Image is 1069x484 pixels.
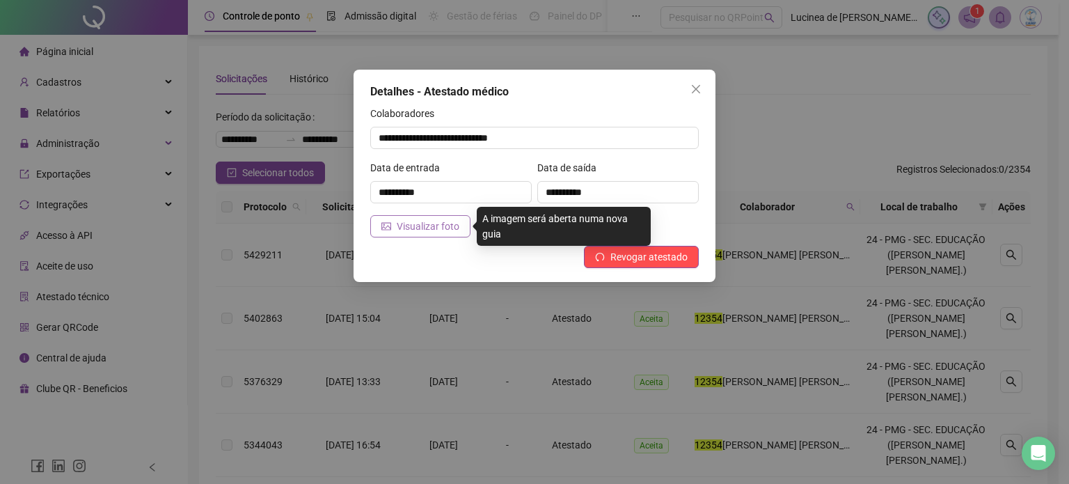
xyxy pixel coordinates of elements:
div: Detalhes - Atestado médico [370,84,699,100]
span: picture [381,221,391,231]
span: Revogar atestado [610,249,688,265]
button: Close [685,78,707,100]
label: Colaboradores [370,106,443,121]
button: Visualizar foto [370,215,470,237]
span: Visualizar foto [397,219,459,234]
div: A imagem será aberta numa nova guia [477,207,651,246]
span: undo [595,252,605,262]
div: Open Intercom Messenger [1022,437,1055,470]
label: Data de saída [537,160,605,175]
label: Data de entrada [370,160,449,175]
span: close [690,84,702,95]
button: Revogar atestado [584,246,699,268]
